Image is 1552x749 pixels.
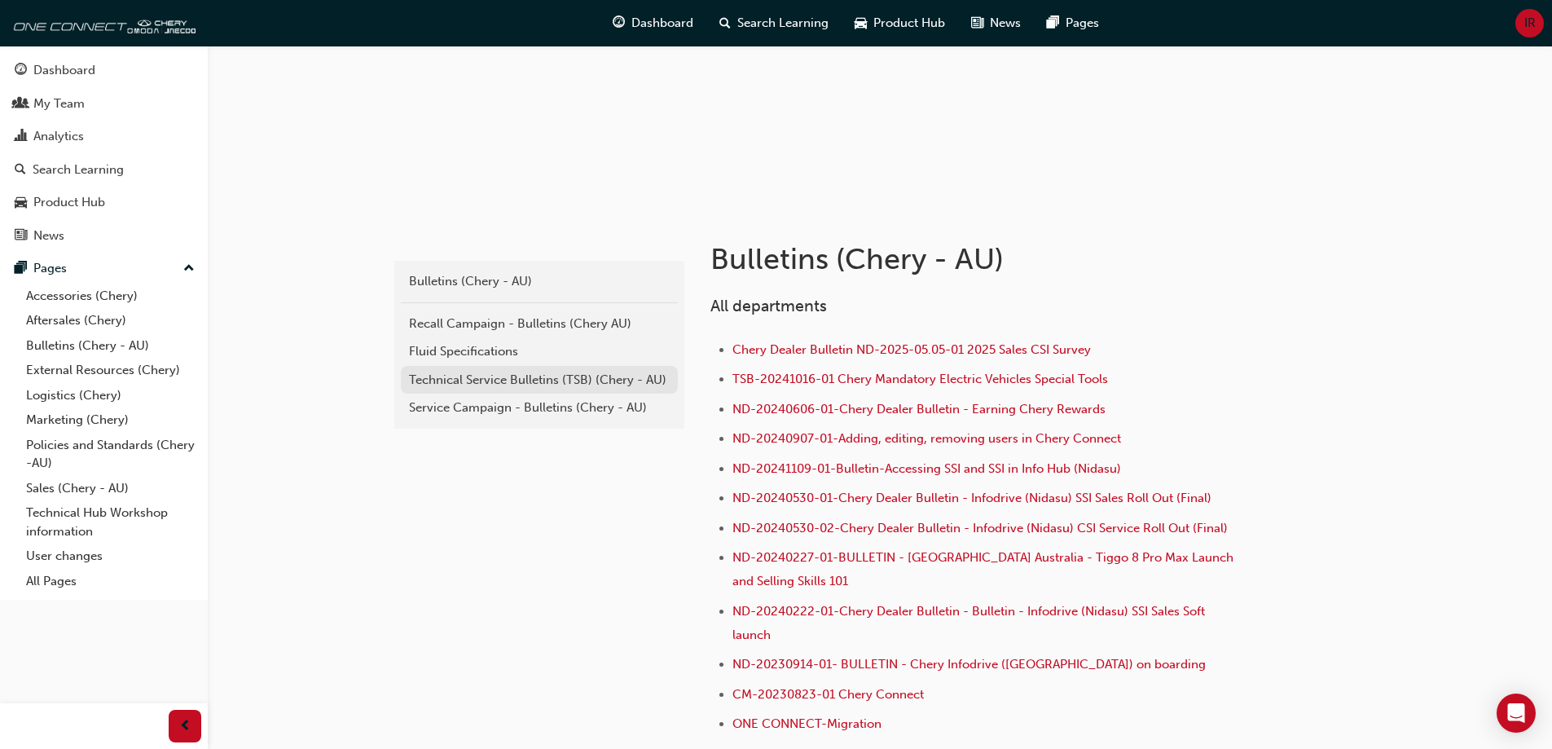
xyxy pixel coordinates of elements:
[732,657,1206,672] a: ND-20230914-01- BULLETIN - Chery Infodrive ([GEOGRAPHIC_DATA]) on boarding
[7,253,201,284] button: Pages
[732,461,1121,476] a: ND-20241109-01-Bulletin-Accessing SSI and SSI in Info Hub (Nidasu)
[1034,7,1112,40] a: pages-iconPages
[409,342,670,361] div: Fluid Specifications
[732,402,1106,416] a: ND-20240606-01-Chery Dealer Bulletin - Earning Chery Rewards
[710,241,1245,277] h1: Bulletins (Chery - AU)
[842,7,958,40] a: car-iconProduct Hub
[1515,9,1544,37] button: IR
[7,89,201,119] a: My Team
[15,196,27,210] span: car-icon
[732,604,1208,642] a: ND-20240222-01-Chery Dealer Bulletin - Bulletin - Infodrive (Nidasu) SSI Sales Soft launch
[20,383,201,408] a: Logistics (Chery)
[401,394,678,422] a: Service Campaign - Bulletins (Chery - AU)
[7,52,201,253] button: DashboardMy TeamAnalyticsSearch LearningProduct HubNews
[15,163,26,178] span: search-icon
[732,716,882,731] a: ONE CONNECT-Migration
[971,13,983,33] span: news-icon
[33,227,64,245] div: News
[409,371,670,390] div: Technical Service Bulletins (TSB) (Chery - AU)
[990,14,1021,33] span: News
[20,433,201,476] a: Policies and Standards (Chery -AU)
[20,569,201,594] a: All Pages
[7,121,201,152] a: Analytics
[732,550,1237,588] a: ND-20240227-01-BULLETIN - [GEOGRAPHIC_DATA] Australia - Tiggo 8 Pro Max Launch and Selling Skills...
[600,7,706,40] a: guage-iconDashboard
[15,64,27,78] span: guage-icon
[7,55,201,86] a: Dashboard
[183,258,195,280] span: up-icon
[873,14,945,33] span: Product Hub
[401,337,678,366] a: Fluid Specifications
[401,267,678,296] a: Bulletins (Chery - AU)
[958,7,1034,40] a: news-iconNews
[710,297,827,315] span: All departments
[409,315,670,333] div: Recall Campaign - Bulletins (Chery AU)
[15,229,27,244] span: news-icon
[20,544,201,569] a: User changes
[15,262,27,276] span: pages-icon
[7,155,201,185] a: Search Learning
[20,308,201,333] a: Aftersales (Chery)
[732,431,1121,446] a: ND-20240907-01-Adding, editing, removing users in Chery Connect
[719,13,731,33] span: search-icon
[409,272,670,291] div: Bulletins (Chery - AU)
[20,408,201,433] a: Marketing (Chery)
[401,310,678,338] a: Recall Campaign - Bulletins (Chery AU)
[732,372,1108,386] a: TSB-20241016-01 Chery Mandatory Electric Vehicles Special Tools
[8,7,196,39] img: oneconnect
[631,14,693,33] span: Dashboard
[1524,14,1536,33] span: IR
[20,500,201,544] a: Technical Hub Workshop information
[33,95,85,113] div: My Team
[732,491,1211,505] a: ND-20240530-01-Chery Dealer Bulletin - Infodrive (Nidasu) SSI Sales Roll Out (Final)
[33,127,84,146] div: Analytics
[732,687,924,702] a: CM-20230823-01 Chery Connect
[409,399,670,417] div: Service Campaign - Bulletins (Chery - AU)
[706,7,842,40] a: search-iconSearch Learning
[15,97,27,112] span: people-icon
[737,14,829,33] span: Search Learning
[15,130,27,144] span: chart-icon
[1047,13,1059,33] span: pages-icon
[7,187,201,218] a: Product Hub
[401,366,678,394] a: Technical Service Bulletins (TSB) (Chery - AU)
[613,13,625,33] span: guage-icon
[732,342,1091,357] a: Chery Dealer Bulletin ND-2025-05.05-01 2025 Sales CSI Survey
[732,521,1228,535] a: ND-20240530-02-Chery Dealer Bulletin - Infodrive (Nidasu) CSI Service Roll Out (Final)
[20,333,201,359] a: Bulletins (Chery - AU)
[20,476,201,501] a: Sales (Chery - AU)
[33,259,67,278] div: Pages
[33,61,95,80] div: Dashboard
[20,358,201,383] a: External Resources (Chery)
[855,13,867,33] span: car-icon
[1497,694,1536,733] div: Open Intercom Messenger
[33,193,105,212] div: Product Hub
[33,161,124,179] div: Search Learning
[1066,14,1099,33] span: Pages
[179,716,191,737] span: prev-icon
[20,284,201,309] a: Accessories (Chery)
[7,221,201,251] a: News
